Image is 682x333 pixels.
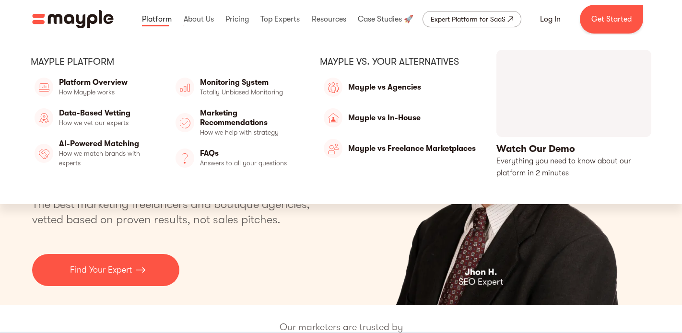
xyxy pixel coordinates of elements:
div: Pricing [223,4,251,34]
div: Platform [140,4,174,34]
div: Mayple vs. Your Alternatives [320,56,478,68]
div: Mayple platform [31,56,301,68]
div: About Us [181,4,216,34]
div: Expert Platform for SaaS [431,13,506,25]
img: Mayple logo [32,10,114,28]
div: Resources [309,4,349,34]
div: Top Experts [258,4,302,34]
p: Find Your Expert [70,264,132,276]
a: Get Started [580,5,643,34]
a: Log In [529,8,572,31]
a: Find Your Expert [32,254,179,286]
a: Expert Platform for SaaS [423,11,521,27]
p: The best marketing freelancers and boutique agencies, vetted based on proven results, not sales p... [32,196,321,227]
a: home [32,10,114,28]
a: open lightbox [496,50,652,179]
